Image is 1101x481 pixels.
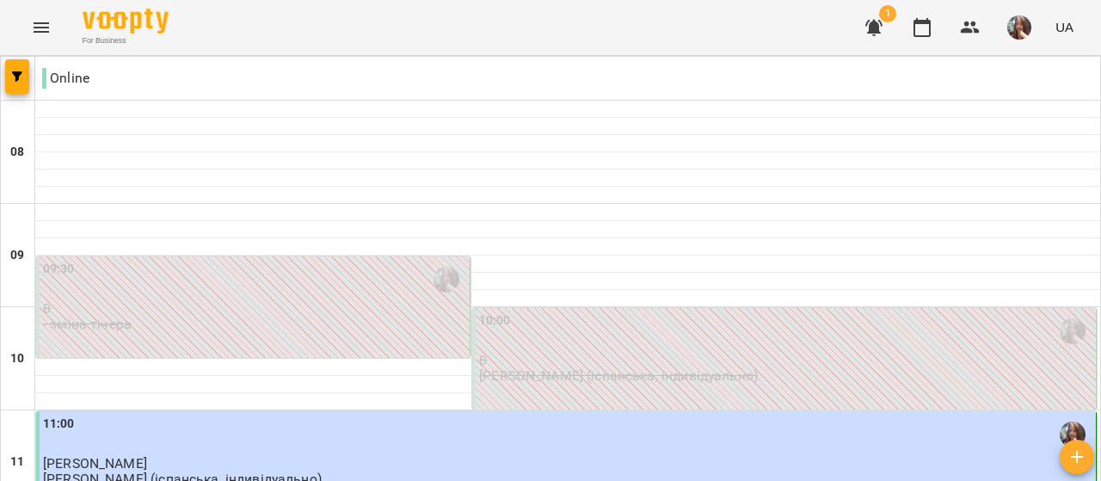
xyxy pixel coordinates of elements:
label: 11:00 [43,415,75,434]
span: 1 [879,5,896,22]
img: Михайлик Альона Михайлівна (і) [1060,318,1086,344]
img: Михайлик Альона Михайлівна (і) [1060,422,1086,447]
h6: 11 [10,453,24,472]
img: 0ee1f4be303f1316836009b6ba17c5c5.jpeg [1007,15,1031,40]
h6: 10 [10,349,24,368]
label: 09:30 [43,260,75,279]
label: 10:00 [479,311,511,330]
p: Online [42,68,89,89]
p: 0 [43,301,466,316]
button: UA [1049,11,1080,43]
span: [PERSON_NAME] [43,455,147,472]
img: Михайлик Альона Михайлівна (і) [434,267,459,293]
p: [PERSON_NAME] (іспанська, індивідуально) [479,368,758,383]
h6: 08 [10,143,24,162]
h6: 09 [10,246,24,265]
button: Створити урок [1060,440,1094,474]
p: - зміна тічера [43,317,132,331]
span: UA [1055,18,1073,36]
span: For Business [83,35,169,46]
button: Menu [21,7,62,48]
p: 0 [479,353,1092,367]
img: Voopty Logo [83,9,169,34]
